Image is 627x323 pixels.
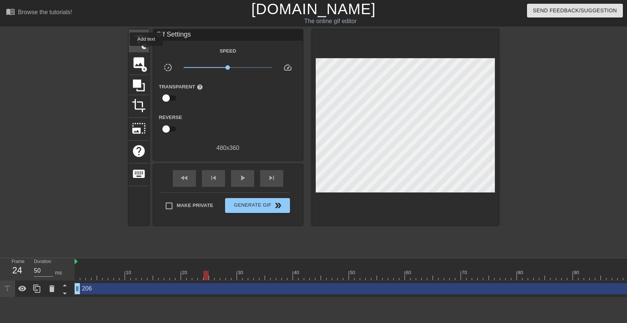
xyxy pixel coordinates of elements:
[132,33,146,47] span: title
[219,47,236,55] label: Speed
[180,173,189,182] span: fast_rewind
[238,269,244,276] div: 30
[209,173,218,182] span: skip_previous
[34,260,51,264] label: Duration
[126,269,132,276] div: 10
[533,6,617,15] span: Send Feedback/Suggestion
[132,98,146,113] span: crop
[574,269,580,276] div: 90
[6,7,72,19] a: Browse the tutorials!
[518,269,524,276] div: 80
[462,269,468,276] div: 70
[251,1,375,17] a: [DOMAIN_NAME]
[350,269,356,276] div: 50
[6,258,28,280] div: Frame
[163,63,172,72] span: slow_motion_video
[159,114,182,121] label: Reverse
[132,121,146,135] span: photo_size_select_large
[213,17,448,26] div: The online gif editor
[238,173,247,182] span: play_arrow
[159,83,203,91] label: Transparent
[283,63,292,72] span: speed
[141,43,147,50] span: add_circle
[132,144,146,158] span: help
[153,144,303,153] div: 480 x 360
[6,7,15,16] span: menu_book
[12,264,23,277] div: 24
[182,269,188,276] div: 20
[132,56,146,70] span: image
[406,269,412,276] div: 60
[18,9,72,15] div: Browse the tutorials!
[197,84,203,90] span: help
[294,269,300,276] div: 40
[225,198,290,213] button: Generate Gif
[267,173,276,182] span: skip_next
[74,285,81,292] span: drag_handle
[153,29,303,41] div: Gif Settings
[132,167,146,181] span: keyboard
[527,4,623,18] button: Send Feedback/Suggestion
[228,201,287,210] span: Generate Gif
[141,66,147,72] span: add_circle
[177,202,213,209] span: Make Private
[274,201,283,210] span: double_arrow
[55,269,62,277] div: ms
